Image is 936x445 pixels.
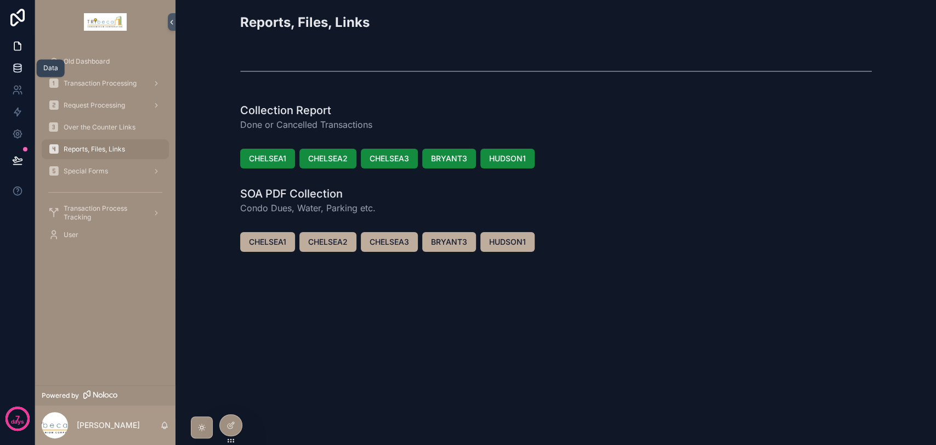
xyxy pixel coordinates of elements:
a: User [42,225,169,245]
p: days [11,418,24,426]
button: CHELSEA3 [361,149,418,168]
button: BRYANT3 [422,149,476,168]
span: CHELSEA3 [370,236,409,247]
h1: SOA PDF Collection [240,186,376,201]
span: Special Forms [64,167,108,176]
span: BRYANT3 [431,236,467,247]
span: Transaction Processing [64,79,137,88]
span: CHELSEA1 [249,236,286,247]
a: Transaction Processing [42,74,169,93]
button: HUDSON1 [480,232,535,252]
a: Over the Counter Links [42,117,169,137]
span: Done or Cancelled Transactions [240,118,372,131]
span: Powered by [42,391,79,400]
span: User [64,230,78,239]
span: Request Processing [64,101,125,110]
h1: Collection Report [240,103,372,118]
span: CHELSEA2 [308,153,348,164]
button: CHELSEA3 [361,232,418,252]
div: Data [43,64,58,72]
span: Reports, Files, Links [64,145,125,154]
button: CHELSEA1 [240,232,295,252]
p: 7 [15,413,20,424]
span: Over the Counter Links [64,123,135,132]
h2: Reports, Files, Links [240,13,370,31]
div: scrollable content [35,44,175,259]
span: Transaction Process Tracking [64,204,144,222]
a: Reports, Files, Links [42,139,169,159]
a: Powered by [35,385,175,405]
a: Request Processing [42,95,169,115]
a: Old Dashboard [42,52,169,71]
button: HUDSON1 [480,149,535,168]
span: CHELSEA2 [308,236,348,247]
span: HUDSON1 [489,236,526,247]
button: BRYANT3 [422,232,476,252]
span: HUDSON1 [489,153,526,164]
button: CHELSEA2 [299,149,356,168]
button: CHELSEA2 [299,232,356,252]
span: BRYANT3 [431,153,467,164]
a: Transaction Process Tracking [42,203,169,223]
span: Condo Dues, Water, Parking etc. [240,201,376,215]
button: CHELSEA1 [240,149,295,168]
img: App logo [84,13,127,31]
span: Old Dashboard [64,57,110,66]
span: CHELSEA1 [249,153,286,164]
a: Special Forms [42,161,169,181]
p: [PERSON_NAME] [77,420,140,431]
span: CHELSEA3 [370,153,409,164]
